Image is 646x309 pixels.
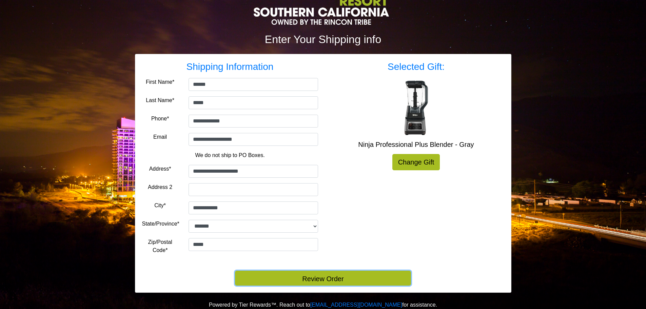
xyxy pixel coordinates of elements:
label: State/Province* [142,220,179,228]
a: Change Gift [392,154,440,170]
label: Email [153,133,167,141]
label: First Name* [146,78,174,86]
h2: Enter Your Shipping info [135,33,511,46]
h3: Selected Gift: [328,61,504,73]
label: Last Name* [146,96,174,104]
label: Address* [149,165,171,173]
h5: Ninja Professional Plus Blender - Gray [328,140,504,149]
h3: Shipping Information [142,61,318,73]
label: Zip/Postal Code* [142,238,178,254]
img: Ninja Professional Plus Blender - Gray [389,81,443,135]
span: Powered by Tier Rewards™. Reach out to for assistance. [209,302,437,308]
label: City* [154,201,166,210]
label: Phone* [151,115,169,123]
a: [EMAIL_ADDRESS][DOMAIN_NAME] [310,302,402,308]
button: Review Order [235,271,411,286]
label: Address 2 [148,183,172,191]
p: We do not ship to PO Boxes. [147,151,313,159]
